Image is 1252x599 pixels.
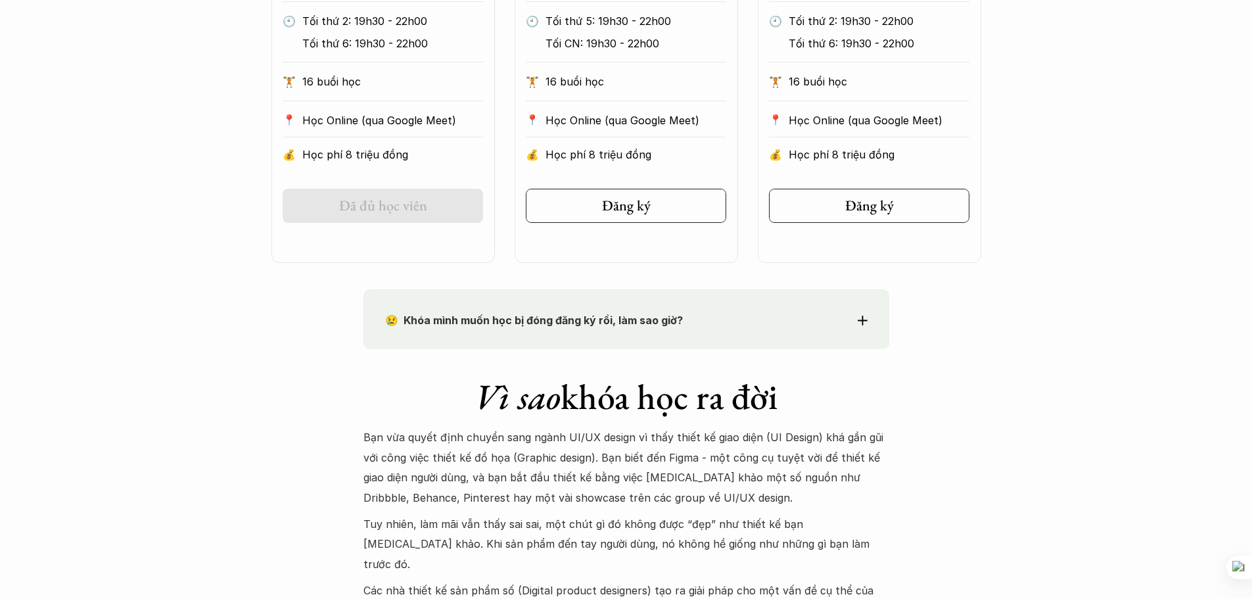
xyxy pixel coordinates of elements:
[283,11,296,31] p: 🕙
[302,34,483,53] p: Tối thứ 6: 19h30 - 22h00
[789,11,969,31] p: Tối thứ 2: 19h30 - 22h00
[545,72,726,91] p: 16 buổi học
[769,72,782,91] p: 🏋️
[545,110,726,130] p: Học Online (qua Google Meet)
[283,72,296,91] p: 🏋️
[526,145,539,164] p: 💰
[769,11,782,31] p: 🕙
[363,375,889,418] h1: khóa học ra đời
[526,11,539,31] p: 🕙
[545,145,726,164] p: Học phí 8 triệu đồng
[789,145,969,164] p: Học phí 8 triệu đồng
[545,11,726,31] p: Tối thứ 5: 19h30 - 22h00
[789,72,969,91] p: 16 buổi học
[769,189,969,223] a: Đăng ký
[339,197,427,214] h5: Đã đủ học viên
[475,373,561,419] em: Vì sao
[845,197,894,214] h5: Đăng ký
[545,34,726,53] p: Tối CN: 19h30 - 22h00
[302,145,483,164] p: Học phí 8 triệu đồng
[283,145,296,164] p: 💰
[526,72,539,91] p: 🏋️
[302,72,483,91] p: 16 buổi học
[789,110,969,130] p: Học Online (qua Google Meet)
[602,197,651,214] h5: Đăng ký
[385,314,683,327] strong: 😢 Khóa mình muốn học bị đóng đăng ký rồi, làm sao giờ?
[769,145,782,164] p: 💰
[363,514,889,574] p: Tuy nhiên, làm mãi vẫn thấy sai sai, một chút gì đó không được “đẹp” như thiết kế bạn [MEDICAL_DA...
[526,189,726,223] a: Đăng ký
[526,114,539,126] p: 📍
[283,114,296,126] p: 📍
[302,110,483,130] p: Học Online (qua Google Meet)
[789,34,969,53] p: Tối thứ 6: 19h30 - 22h00
[302,11,483,31] p: Tối thứ 2: 19h30 - 22h00
[363,427,889,508] p: Bạn vừa quyết định chuyển sang ngành UI/UX design vì thấy thiết kế giao diện (UI Design) khá gần ...
[769,114,782,126] p: 📍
